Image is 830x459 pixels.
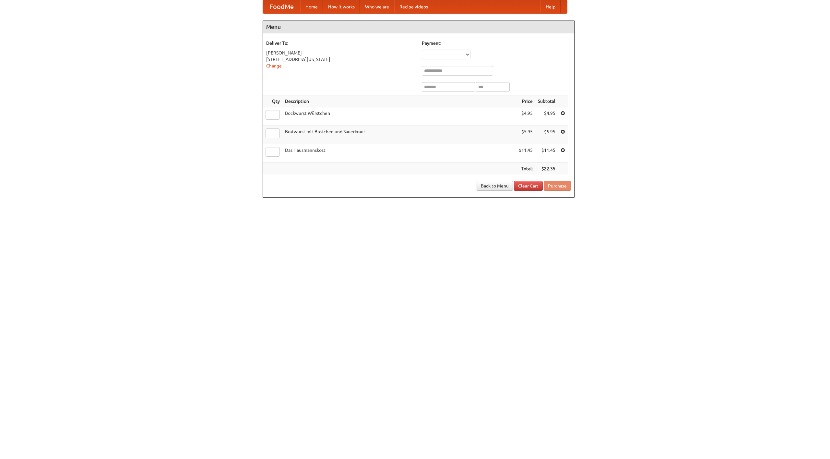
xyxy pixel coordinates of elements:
[516,95,535,107] th: Price
[516,126,535,144] td: $5.95
[266,56,415,63] div: [STREET_ADDRESS][US_STATE]
[360,0,394,13] a: Who we are
[300,0,323,13] a: Home
[477,181,513,191] a: Back to Menu
[266,63,282,68] a: Change
[263,0,300,13] a: FoodMe
[540,0,561,13] a: Help
[516,163,535,175] th: Total:
[535,107,558,126] td: $4.95
[516,144,535,163] td: $11.45
[263,20,574,33] h4: Menu
[514,181,543,191] a: Clear Cart
[282,95,516,107] th: Description
[323,0,360,13] a: How it works
[266,40,415,46] h5: Deliver To:
[422,40,571,46] h5: Payment:
[544,181,571,191] button: Purchase
[516,107,535,126] td: $4.95
[266,50,415,56] div: [PERSON_NAME]
[535,95,558,107] th: Subtotal
[535,144,558,163] td: $11.45
[282,144,516,163] td: Das Hausmannskost
[394,0,433,13] a: Recipe videos
[282,107,516,126] td: Bockwurst Würstchen
[535,126,558,144] td: $5.95
[282,126,516,144] td: Bratwurst mit Brötchen und Sauerkraut
[263,95,282,107] th: Qty
[535,163,558,175] th: $22.35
